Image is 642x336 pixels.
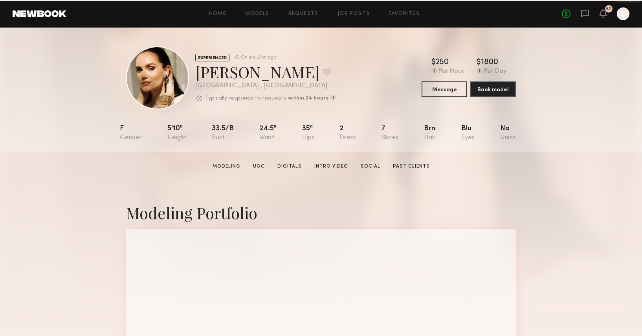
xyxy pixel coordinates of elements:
[120,125,142,141] div: F
[424,125,436,141] div: Brn
[311,163,351,170] a: Intro Video
[438,68,464,75] div: Per Hour
[477,59,481,66] div: $
[461,125,475,141] div: Blu
[431,59,436,66] div: $
[195,83,336,89] div: [GEOGRAPHIC_DATA] , [GEOGRAPHIC_DATA]
[241,55,276,60] div: Online 21hr ago
[250,163,268,170] a: UGC
[288,96,328,101] b: within 24 hours
[288,11,319,17] a: Requests
[209,11,227,17] a: Home
[245,11,269,17] a: Models
[339,125,356,141] div: 2
[274,163,305,170] a: Digitals
[205,96,286,101] p: Typically responds to requests
[500,125,516,141] div: No
[389,11,420,17] a: Favorites
[195,54,229,61] div: EXPERIENCED
[470,81,516,97] button: Book model
[390,163,433,170] a: Past Clients
[422,81,467,97] button: Message
[167,125,186,141] div: 5'10"
[259,125,277,141] div: 24.5"
[338,11,370,17] a: Job Posts
[382,125,398,141] div: 7
[606,7,611,11] div: 57
[484,68,506,75] div: Per Day
[126,202,516,223] div: Modeling Portfolio
[617,7,629,20] a: L
[436,59,449,66] div: 250
[358,163,383,170] a: Social
[209,163,244,170] a: Modeling
[212,125,234,141] div: 33.5/b
[302,125,314,141] div: 35"
[481,59,498,66] div: 1800
[195,61,336,82] div: [PERSON_NAME]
